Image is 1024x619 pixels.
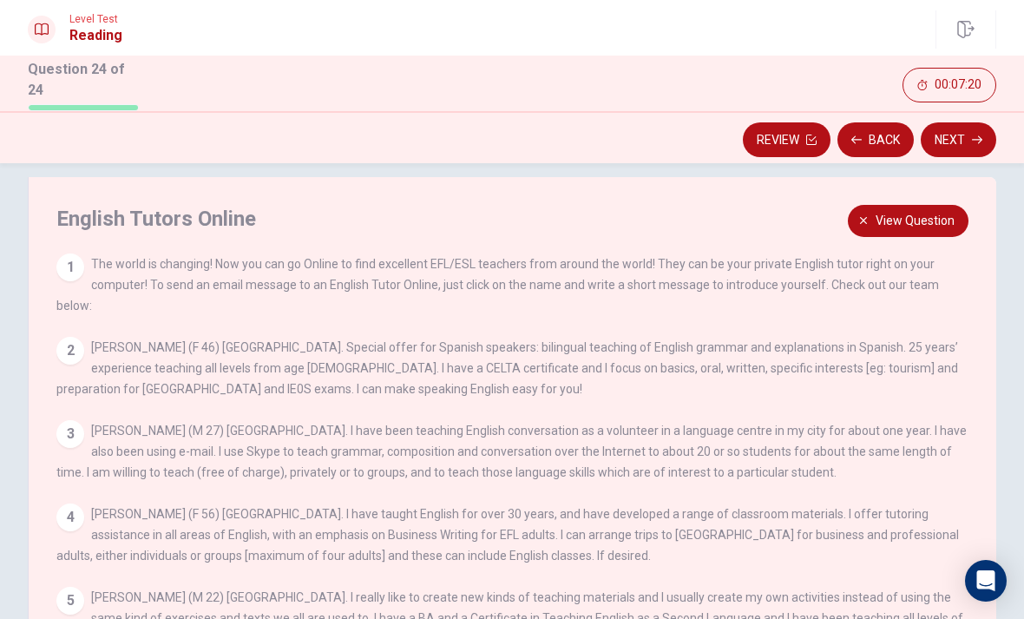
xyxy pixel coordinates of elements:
[56,504,84,531] div: 4
[69,13,122,25] span: Level Test
[56,507,959,563] span: [PERSON_NAME] (F 56) [GEOGRAPHIC_DATA]. I have taught English for over 30 years, and have develop...
[921,122,996,157] button: Next
[876,210,955,232] span: View question
[965,560,1007,602] div: Open Intercom Messenger
[28,59,139,101] h1: Question 24 of 24
[56,205,964,233] h4: English Tutors Online
[56,587,84,615] div: 5
[69,25,122,46] h1: Reading
[56,337,84,365] div: 2
[848,205,968,237] button: View question
[743,122,830,157] button: Review
[56,254,84,281] div: 1
[903,68,996,102] button: 00:07:20
[837,122,914,157] button: Back
[935,78,981,92] span: 00:07:20
[56,420,84,448] div: 3
[56,340,958,396] span: [PERSON_NAME] (F 46) [GEOGRAPHIC_DATA]. Special offer for Spanish speakers: bilingual teaching of...
[56,257,939,313] span: The world is changing! Now you can go Online to find excellent EFL/ESL teachers from around the w...
[56,424,967,479] span: [PERSON_NAME] (M 27) [GEOGRAPHIC_DATA]. I have been teaching English conversation as a volunteer ...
